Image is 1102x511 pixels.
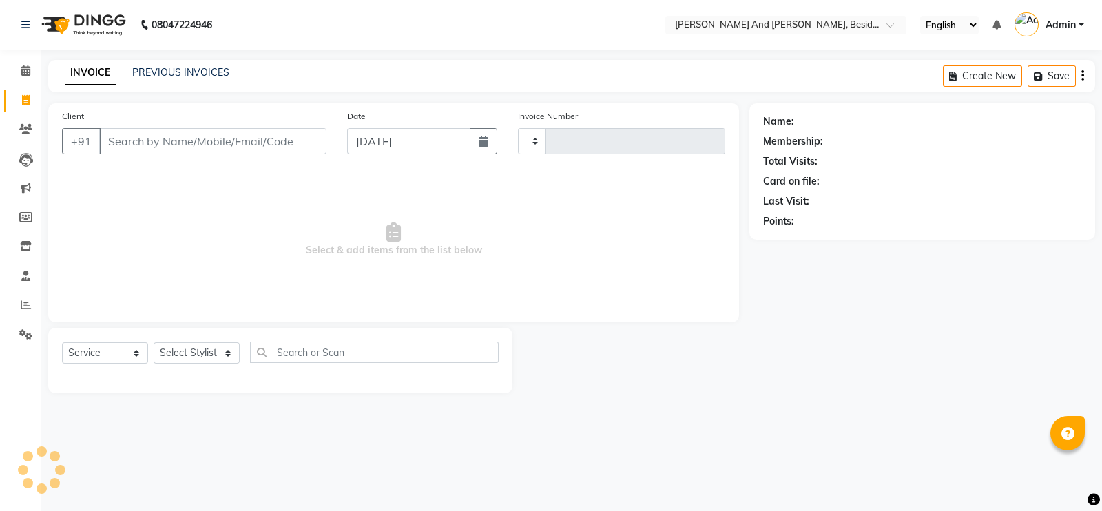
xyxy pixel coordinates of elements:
[943,65,1022,87] button: Create New
[1028,65,1076,87] button: Save
[763,194,809,209] div: Last Visit:
[518,110,578,123] label: Invoice Number
[62,171,725,309] span: Select & add items from the list below
[1015,12,1039,36] img: Admin
[763,114,794,129] div: Name:
[65,61,116,85] a: INVOICE
[132,66,229,79] a: PREVIOUS INVOICES
[763,174,820,189] div: Card on file:
[347,110,366,123] label: Date
[35,6,129,44] img: logo
[763,134,823,149] div: Membership:
[62,110,84,123] label: Client
[763,214,794,229] div: Points:
[1046,18,1076,32] span: Admin
[152,6,212,44] b: 08047224946
[62,128,101,154] button: +91
[99,128,326,154] input: Search by Name/Mobile/Email/Code
[763,154,818,169] div: Total Visits:
[250,342,499,363] input: Search or Scan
